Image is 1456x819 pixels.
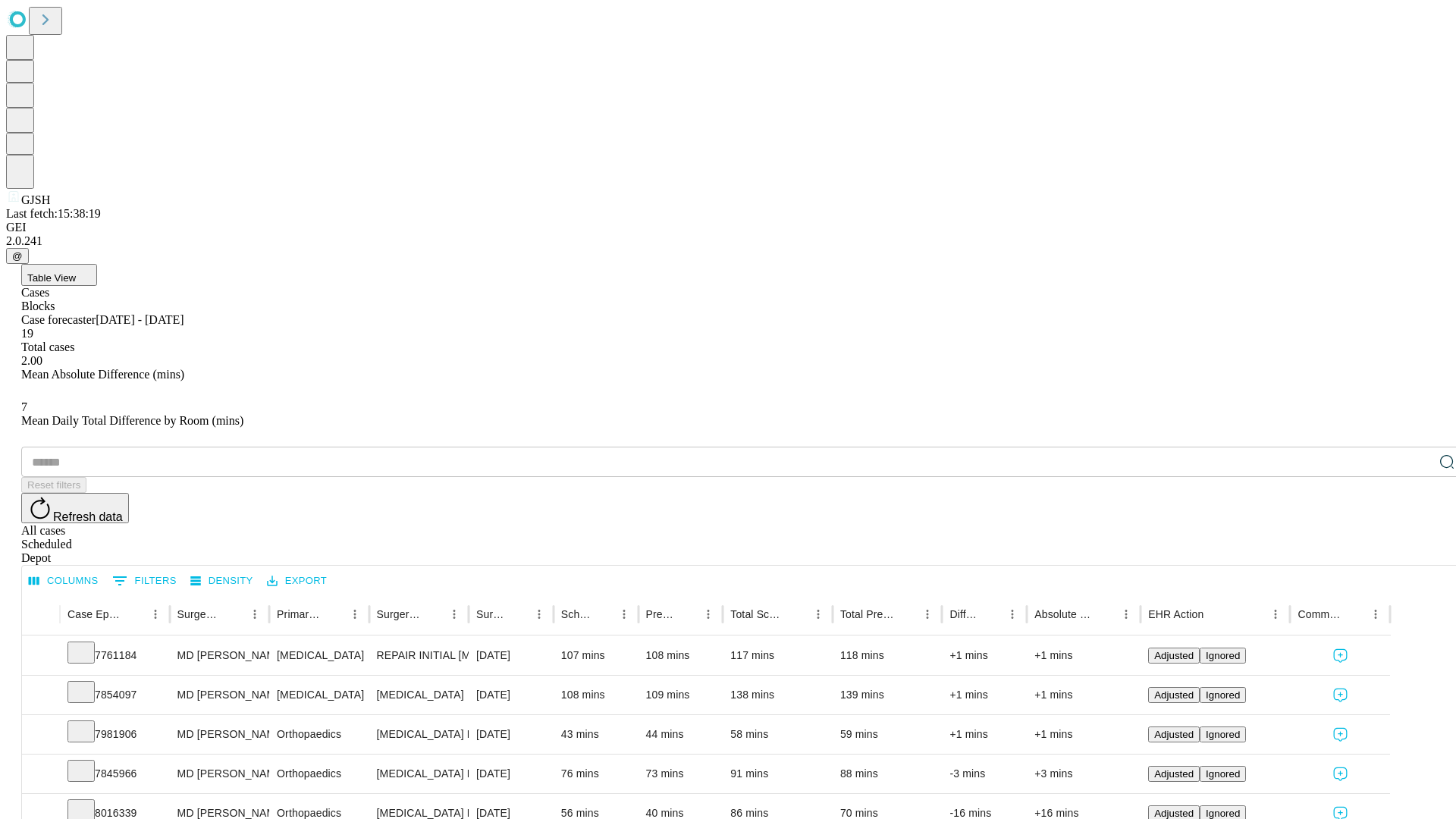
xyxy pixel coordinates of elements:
[21,193,50,206] span: GJSH
[177,608,221,620] div: Surgeon Name
[646,636,716,675] div: 108 mins
[145,604,166,625] button: Menu
[1034,636,1133,675] div: +1 mins
[67,676,162,714] div: 7854097
[840,676,935,714] div: 139 mins
[344,604,366,625] button: Menu
[422,604,444,625] button: Sort
[896,604,917,625] button: Sort
[6,248,29,264] button: @
[507,604,529,625] button: Sort
[730,676,825,714] div: 138 mins
[53,510,123,523] span: Refresh data
[561,715,631,754] div: 43 mins
[476,715,546,754] div: [DATE]
[840,636,935,675] div: 118 mins
[25,570,102,593] button: Select columns
[1034,755,1133,793] div: +3 mins
[377,676,461,714] div: [MEDICAL_DATA]
[949,715,1019,754] div: +1 mins
[949,608,979,620] div: Difference
[981,604,1002,625] button: Sort
[476,676,546,714] div: [DATE]
[646,676,716,714] div: 109 mins
[244,604,265,625] button: Menu
[21,493,129,523] button: Refresh data
[67,755,162,793] div: 7845966
[786,604,808,625] button: Sort
[187,570,257,593] button: Density
[30,761,52,788] button: Expand
[67,636,162,675] div: 7761184
[1094,604,1116,625] button: Sort
[529,604,550,625] button: Menu
[1154,650,1194,661] span: Adjusted
[476,608,506,620] div: Surgery Date
[1200,648,1246,664] button: Ignored
[124,604,145,625] button: Sort
[1206,768,1240,780] span: Ignored
[177,755,262,793] div: MD [PERSON_NAME] [PERSON_NAME]
[30,722,52,748] button: Expand
[30,682,52,709] button: Expand
[1148,687,1200,703] button: Adjusted
[1034,608,1093,620] div: Absolute Difference
[1206,650,1240,661] span: Ignored
[1206,808,1240,819] span: Ignored
[96,313,184,326] span: [DATE] - [DATE]
[21,368,184,381] span: Mean Absolute Difference (mins)
[1200,687,1246,703] button: Ignored
[277,676,361,714] div: [MEDICAL_DATA]
[21,414,243,427] span: Mean Daily Total Difference by Room (mins)
[1365,604,1386,625] button: Menu
[1154,768,1194,780] span: Adjusted
[444,604,465,625] button: Menu
[1034,676,1133,714] div: +1 mins
[676,604,698,625] button: Sort
[67,608,122,620] div: Case Epic Id
[1148,766,1200,782] button: Adjusted
[613,604,635,625] button: Menu
[277,636,361,675] div: [MEDICAL_DATA]
[21,354,42,367] span: 2.00
[561,608,591,620] div: Scheduled In Room Duration
[730,715,825,754] div: 58 mins
[561,676,631,714] div: 108 mins
[277,755,361,793] div: Orthopaedics
[6,234,1450,248] div: 2.0.241
[1148,648,1200,664] button: Adjusted
[1206,689,1240,701] span: Ignored
[177,676,262,714] div: MD [PERSON_NAME]
[12,250,23,262] span: @
[561,755,631,793] div: 76 mins
[1154,808,1194,819] span: Adjusted
[21,327,33,340] span: 19
[1034,715,1133,754] div: +1 mins
[646,608,676,620] div: Predicted In Room Duration
[730,755,825,793] div: 91 mins
[1148,726,1200,742] button: Adjusted
[592,604,613,625] button: Sort
[21,264,97,286] button: Table View
[476,755,546,793] div: [DATE]
[1265,604,1286,625] button: Menu
[1200,766,1246,782] button: Ignored
[698,604,719,625] button: Menu
[177,715,262,754] div: MD [PERSON_NAME] [PERSON_NAME]
[730,636,825,675] div: 117 mins
[108,569,180,593] button: Show filters
[1344,604,1365,625] button: Sort
[377,636,461,675] div: REPAIR INITIAL [MEDICAL_DATA] REDUCIBLE AGE [DEMOGRAPHIC_DATA] OR MORE
[27,272,76,284] span: Table View
[1148,608,1203,620] div: EHR Action
[646,715,716,754] div: 44 mins
[30,643,52,670] button: Expand
[277,715,361,754] div: Orthopaedics
[949,755,1019,793] div: -3 mins
[323,604,344,625] button: Sort
[21,313,96,326] span: Case forecaster
[177,636,262,675] div: MD [PERSON_NAME]
[1205,604,1226,625] button: Sort
[949,636,1019,675] div: +1 mins
[277,608,321,620] div: Primary Service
